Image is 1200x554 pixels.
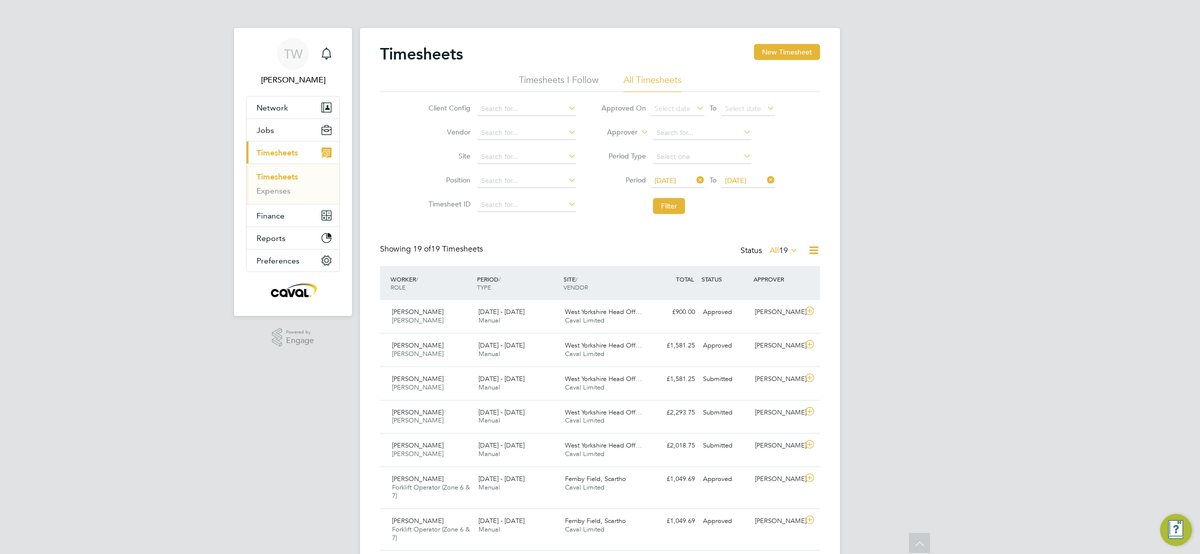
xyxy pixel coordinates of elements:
input: Search for... [477,174,576,188]
span: 19 of [413,244,431,254]
button: Jobs [246,119,339,141]
label: All [769,245,798,255]
div: £1,049.69 [647,513,699,529]
span: Caval Limited [565,449,604,458]
span: Manual [478,416,500,424]
div: [PERSON_NAME] [751,337,803,354]
span: Tim Wells [246,74,340,86]
nav: Main navigation [234,28,352,316]
div: WORKER [388,270,474,296]
span: [DATE] - [DATE] [478,374,524,383]
span: Forklift Operator (Zone 6 & 7) [392,483,470,500]
label: Period [601,175,646,184]
span: Network [256,103,288,112]
span: [PERSON_NAME] [392,341,443,349]
span: [PERSON_NAME] [392,449,443,458]
span: Finance [256,211,284,220]
span: TOTAL [676,275,694,283]
div: £1,581.25 [647,337,699,354]
input: Select one [653,150,751,164]
div: Timesheets [246,163,339,204]
button: Reports [246,227,339,249]
span: 19 [779,245,788,255]
div: [PERSON_NAME] [751,471,803,487]
button: Preferences [246,249,339,271]
span: [PERSON_NAME] [392,307,443,316]
div: [PERSON_NAME] [751,304,803,320]
li: All Timesheets [623,74,681,92]
span: Ferriby Field, Scartho [565,516,626,525]
span: Caval Limited [565,349,604,358]
span: Caval Limited [565,383,604,391]
div: [PERSON_NAME] [751,513,803,529]
span: Caval Limited [565,416,604,424]
a: Timesheets [256,172,298,181]
span: [DATE] - [DATE] [478,408,524,416]
span: [PERSON_NAME] [392,316,443,324]
span: [PERSON_NAME] [392,374,443,383]
a: Expenses [256,186,290,195]
div: Submitted [699,404,751,421]
label: Approved On [601,103,646,112]
div: SITE [561,270,647,296]
span: [PERSON_NAME] [392,349,443,358]
span: TW [284,47,302,60]
div: STATUS [699,270,751,288]
h2: Timesheets [380,44,463,64]
div: [PERSON_NAME] [751,404,803,421]
img: caval-logo-retina.png [268,282,318,298]
span: 19 Timesheets [413,244,483,254]
span: Timesheets [256,148,298,157]
div: £1,581.25 [647,371,699,387]
span: West Yorkshire Head Off… [565,441,642,449]
span: West Yorkshire Head Off… [565,408,642,416]
button: Engage Resource Center [1160,514,1192,546]
span: Caval Limited [565,525,604,533]
span: Preferences [256,256,299,265]
span: ROLE [390,283,405,291]
span: Manual [478,483,500,491]
div: £1,049.69 [647,471,699,487]
span: [DATE] [654,176,676,185]
div: [PERSON_NAME] [751,371,803,387]
span: VENDOR [563,283,588,291]
div: £2,018.75 [647,437,699,454]
a: Powered byEngage [272,328,314,347]
span: TYPE [477,283,491,291]
span: [DATE] - [DATE] [478,341,524,349]
div: PERIOD [474,270,561,296]
span: [DATE] - [DATE] [478,516,524,525]
span: Manual [478,449,500,458]
span: Manual [478,349,500,358]
span: Ferriby Field, Scartho [565,474,626,483]
button: Timesheets [246,141,339,163]
a: Go to home page [246,282,340,298]
span: Manual [478,316,500,324]
span: [PERSON_NAME] [392,441,443,449]
span: West Yorkshire Head Off… [565,341,642,349]
span: [PERSON_NAME] [392,416,443,424]
input: Search for... [653,126,751,140]
span: West Yorkshire Head Off… [565,307,642,316]
div: Approved [699,513,751,529]
button: New Timesheet [754,44,820,60]
div: Submitted [699,371,751,387]
span: To [706,101,719,114]
span: Forklift Operator (Zone 6 & 7) [392,525,470,542]
span: Manual [478,383,500,391]
label: Approver [592,127,637,137]
div: Status [740,244,800,258]
div: [PERSON_NAME] [751,437,803,454]
div: Submitted [699,437,751,454]
button: Network [246,96,339,118]
span: Reports [256,233,285,243]
span: To [706,173,719,186]
span: Select date [654,104,690,113]
button: Filter [653,198,685,214]
li: Timesheets I Follow [519,74,598,92]
label: Site [425,151,470,160]
div: Approved [699,304,751,320]
span: [DATE] - [DATE] [478,441,524,449]
input: Search for... [477,198,576,212]
div: Showing [380,244,485,254]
